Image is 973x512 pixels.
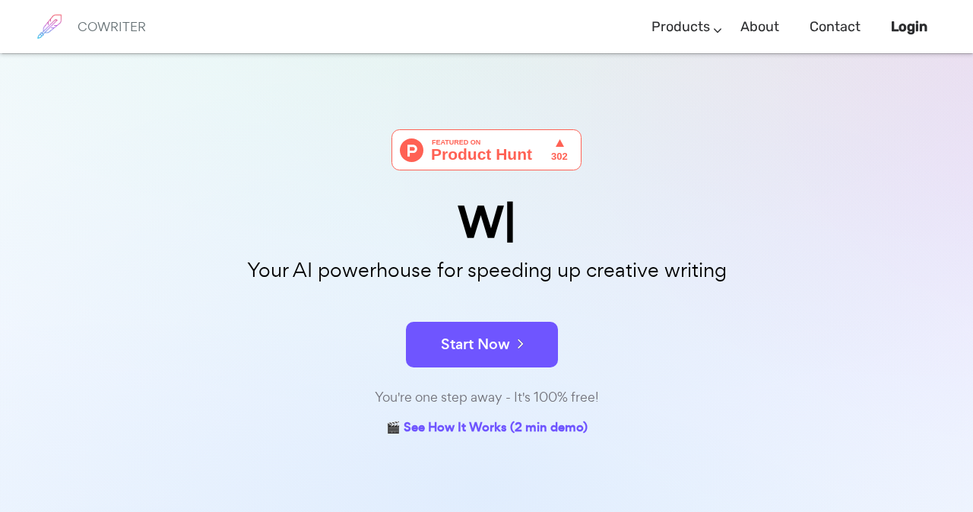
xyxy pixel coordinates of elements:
[406,322,558,367] button: Start Now
[106,254,867,287] p: Your AI powerhouse for speeding up creative writing
[30,8,68,46] img: brand logo
[391,129,582,170] img: Cowriter - Your AI buddy for speeding up creative writing | Product Hunt
[810,5,860,49] a: Contact
[740,5,779,49] a: About
[891,5,927,49] a: Login
[78,20,146,33] h6: COWRITER
[386,417,588,440] a: 🎬 See How It Works (2 min demo)
[891,18,927,35] b: Login
[106,386,867,409] div: You're one step away - It's 100% free!
[651,5,710,49] a: Products
[106,201,867,244] div: W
